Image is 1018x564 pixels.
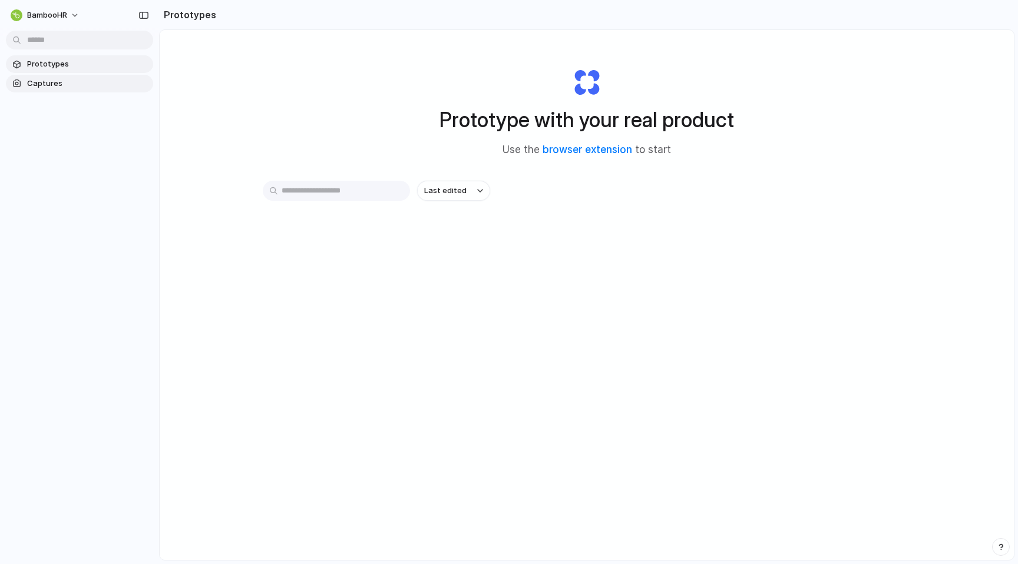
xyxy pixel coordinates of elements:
button: Last edited [417,181,490,201]
a: Prototypes [6,55,153,73]
button: BambooHR [6,6,85,25]
h1: Prototype with your real product [439,104,734,135]
span: Last edited [424,185,467,197]
a: Captures [6,75,153,92]
span: Use the to start [503,142,671,158]
span: Prototypes [27,58,148,70]
a: browser extension [543,144,632,155]
h2: Prototypes [159,8,216,22]
span: BambooHR [27,9,67,21]
span: Captures [27,78,148,89]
